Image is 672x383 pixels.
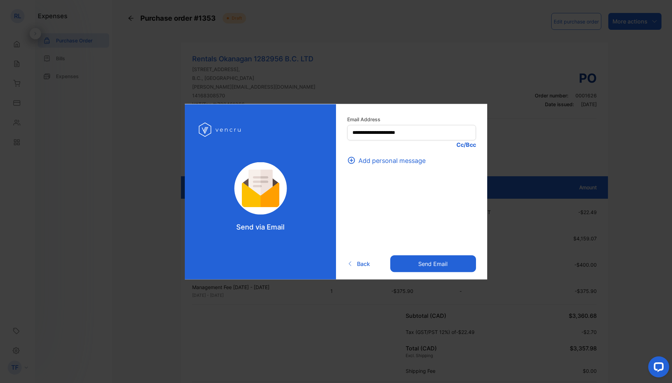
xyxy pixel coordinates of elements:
button: Add personal message [347,156,430,165]
span: Add personal message [358,156,426,165]
p: Cc/Bcc [347,140,476,149]
img: log [199,118,243,141]
label: Email Address [347,115,476,123]
img: log [225,162,296,214]
iframe: LiveChat chat widget [643,354,672,383]
p: Send via Email [236,221,285,232]
span: Back [357,260,370,268]
button: Send email [390,255,476,272]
